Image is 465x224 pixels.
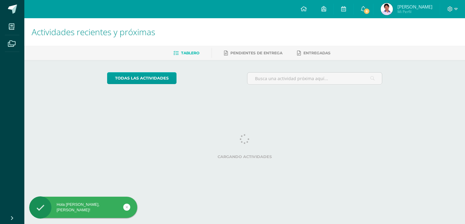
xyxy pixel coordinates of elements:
span: Pendientes de entrega [230,51,282,55]
span: Actividades recientes y próximas [32,26,155,38]
span: [PERSON_NAME] [397,4,432,10]
input: Busca una actividad próxima aquí... [247,73,382,84]
span: 6 [363,8,370,15]
div: Hola [PERSON_NAME], [PERSON_NAME]! [29,202,137,213]
span: Entregadas [303,51,330,55]
span: Tablero [181,51,199,55]
a: Tablero [173,48,199,58]
a: todas las Actividades [107,72,177,84]
span: Mi Perfil [397,9,432,14]
label: Cargando actividades [107,154,383,159]
a: Entregadas [297,48,330,58]
img: 92b6d12fbf1b991e045a666b88d3b2f0.png [381,3,393,15]
a: Pendientes de entrega [224,48,282,58]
